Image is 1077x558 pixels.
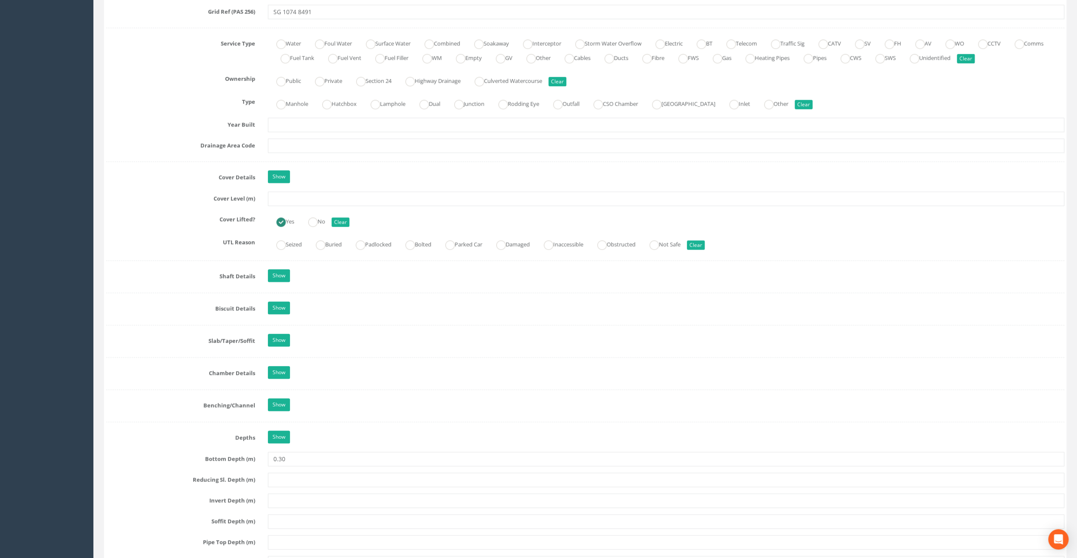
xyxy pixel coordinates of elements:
[100,212,262,223] label: Cover Lifted?
[937,37,964,49] label: WO
[100,473,262,484] label: Reducing Sl. Depth (m)
[518,51,551,63] label: Other
[397,74,461,86] label: Highway Drainage
[585,97,638,109] label: CSO Chamber
[957,54,975,63] button: Clear
[268,214,294,227] label: Yes
[970,37,1001,49] label: CCTV
[795,100,813,109] button: Clear
[332,217,349,227] button: Clear
[762,37,804,49] label: Traffic Sig
[100,535,262,546] label: Pipe Top Depth (m)
[596,51,628,63] label: Ducts
[634,51,664,63] label: Fibre
[268,74,301,86] label: Public
[810,37,841,49] label: CATV
[100,334,262,345] label: Slab/Taper/Soffit
[548,77,566,86] button: Clear
[268,366,290,379] a: Show
[100,302,262,313] label: Biscuit Details
[846,37,871,49] label: SV
[362,97,405,109] label: Lamphole
[100,452,262,463] label: Bottom Depth (m)
[100,72,262,83] label: Ownership
[268,334,290,347] a: Show
[644,97,715,109] label: [GEOGRAPHIC_DATA]
[268,170,290,183] a: Show
[687,240,705,250] button: Clear
[268,237,302,250] label: Seized
[100,37,262,48] label: Service Type
[535,237,583,250] label: Inaccessible
[272,51,314,63] label: Fuel Tank
[466,37,509,49] label: Soakaway
[100,5,262,16] label: Grid Ref (PAS 256)
[756,97,788,109] label: Other
[832,51,861,63] label: CWS
[446,97,484,109] label: Junction
[466,74,542,86] label: Culverted Watercourse
[268,398,290,411] a: Show
[100,192,262,203] label: Cover Level (m)
[704,51,731,63] label: Gas
[795,51,827,63] label: Pipes
[268,97,308,109] label: Manhole
[641,237,681,250] label: Not Safe
[721,97,750,109] label: Inlet
[647,37,683,49] label: Electric
[307,37,352,49] label: Foul Water
[307,237,342,250] label: Buried
[901,51,950,63] label: Unidentified
[556,51,591,63] label: Cables
[488,237,530,250] label: Damaged
[100,398,262,409] label: Benching/Channel
[411,97,440,109] label: Dual
[447,51,482,63] label: Empty
[268,269,290,282] a: Show
[437,237,482,250] label: Parked Car
[100,269,262,280] label: Shaft Details
[348,74,391,86] label: Section 24
[100,235,262,246] label: UTL Reason
[268,37,301,49] label: Water
[307,74,342,86] label: Private
[907,37,931,49] label: AV
[414,51,442,63] label: WM
[688,37,712,49] label: BT
[268,431,290,443] a: Show
[100,95,262,106] label: Type
[867,51,896,63] label: SWS
[100,170,262,181] label: Cover Details
[100,514,262,525] label: Soffit Depth (m)
[100,138,262,149] label: Drainage Area Code
[589,237,636,250] label: Obstructed
[515,37,561,49] label: Interceptor
[876,37,901,49] label: FH
[416,37,460,49] label: Combined
[397,237,431,250] label: Bolted
[347,237,391,250] label: Padlocked
[357,37,411,49] label: Surface Water
[100,118,262,129] label: Year Built
[100,431,262,442] label: Depths
[367,51,408,63] label: Fuel Filler
[1006,37,1043,49] label: Comms
[545,97,579,109] label: Outfall
[567,37,641,49] label: Storm Water Overflow
[737,51,790,63] label: Heating Pipes
[320,51,361,63] label: Fuel Vent
[300,214,325,227] label: No
[100,493,262,504] label: Invert Depth (m)
[1048,529,1069,550] div: Open Intercom Messenger
[100,366,262,377] label: Chamber Details
[490,97,539,109] label: Rodding Eye
[314,97,357,109] label: Hatchbox
[487,51,512,63] label: GV
[670,51,699,63] label: FWS
[718,37,757,49] label: Telecom
[268,302,290,314] a: Show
